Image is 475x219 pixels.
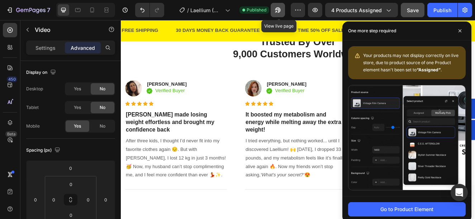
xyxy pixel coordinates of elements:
[451,184,468,201] div: Open Intercom Messenger
[47,6,50,14] p: 7
[380,205,433,213] div: Go to Product Element
[151,73,171,93] img: gempages_540491501952566321-90632c2f-b0a2-4d5d-9902-71f26c7229b3.png
[170,185,223,191] i: ‘What’s your secret?’
[66,7,170,19] div: 30 DAYS MONEY BACK GUARANTEE
[26,123,40,129] div: Mobile
[74,104,81,111] span: Yes
[100,123,105,129] span: No
[333,81,369,91] p: Verified Buyer
[419,124,427,143] span: Popup 2
[427,3,457,17] button: Publish
[151,110,274,138] h3: It boosted my metabolism and energy while melting away the extra weight!
[419,99,427,117] span: Popup 1
[297,133,419,185] p: After menopause, I felt stuck and hopeless 😞. But Laellium changed everything! 💪 I lost 12 kg, my...
[6,142,128,194] p: After three kids, I thought I’d never fit into my favorite clothes again 😔. But with [PERSON_NAME...
[187,6,189,14] span: /
[401,3,424,17] button: Save
[5,73,25,93] img: gempages_540491501952566321-ae7e6e47-40f4-4e02-bf87-5147314ae4eb.png
[100,104,105,111] span: No
[5,131,17,137] div: Beta
[348,202,466,216] button: Go to Product Element
[433,6,451,14] div: Publish
[100,86,105,92] span: No
[190,6,222,14] span: Laellium (WEIGHT LOSS CAPSULES)
[74,86,81,92] span: Yes
[3,3,53,17] button: 7
[187,81,284,91] p: Verified Buyer
[152,142,274,194] p: I tried everything, but nothing worked... until I discovered Laellium! 🙌 [DATE], I dropped 33 pou...
[376,7,422,19] div: FREE SHIPPING
[26,104,39,111] div: Tablet
[7,76,17,82] div: 450
[296,73,316,93] img: gempages_540491501952566321-425d0774-d4fa-4091-94f4-75beb320d811.png
[407,7,419,13] span: Save
[331,6,382,14] span: 4 products assigned
[363,53,459,72] span: Your products may not display correctly on live store, due to product source of one Product eleme...
[322,73,371,83] h4: [PERSON_NAME]
[5,18,425,51] h2: Trusted By Over 9,000 Customers Worldwide
[31,73,81,83] h4: [PERSON_NAME]
[121,20,475,219] iframe: Design area
[0,7,46,19] div: FREE SHIPPING
[247,7,266,13] span: Published
[74,123,81,129] span: Yes
[293,7,356,19] div: LIFE TIME WARRANTY
[63,163,78,173] input: 0
[135,3,164,17] div: Undo/Redo
[5,110,129,138] h3: [PERSON_NAME] made losing weight effortless and brought my confidence back
[100,194,111,205] input: 0
[35,44,56,52] p: Settings
[26,146,62,155] div: Spacing (px)
[177,73,274,83] h4: [PERSON_NAME]
[417,67,441,72] b: “Assigned”
[26,68,57,77] div: Display on
[30,194,41,205] input: 0
[42,81,78,91] p: Verified Buyer
[26,86,43,92] div: Desktop
[325,3,398,17] button: 4 products assigned
[297,111,405,128] i: It’s the easiest and most effective way I’ve ever lost weight
[83,194,94,205] input: 0px
[35,25,96,34] p: Video
[190,7,272,19] div: LIMITED TIME 50% OFF SALE
[71,44,95,52] p: Advanced
[64,179,78,190] input: 0px
[48,194,59,205] input: 0px
[348,27,396,34] p: One more step required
